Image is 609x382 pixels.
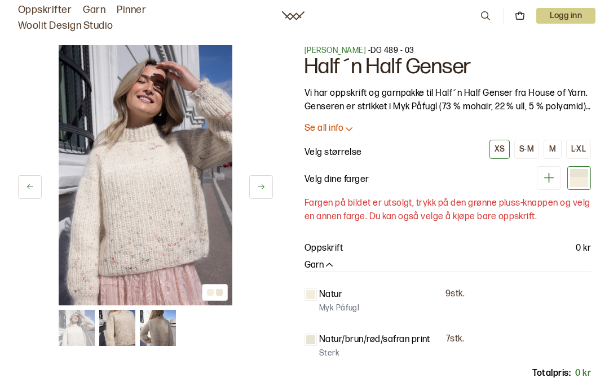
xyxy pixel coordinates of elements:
div: XS [495,144,505,154]
p: Logg inn [536,8,595,24]
button: Garn [304,260,335,272]
button: L-XL [566,140,591,159]
div: L-XL [571,144,586,154]
p: Natur/brun/rød/safran print [319,333,430,347]
a: Garn [83,2,105,18]
img: Bilde av oppskrift [59,45,232,305]
button: Se all info [304,123,591,135]
p: Fargen på bildet er utsolgt, trykk på den grønne pluss-knappen og velg en annen farge. Du kan ogs... [304,197,591,224]
p: 0 kr [575,367,591,380]
p: Natur [319,288,342,301]
button: XS [489,140,510,159]
p: Velg dine farger [304,173,369,186]
button: S-M [514,140,539,159]
button: User dropdown [536,8,595,24]
div: M [549,144,556,154]
p: Myk Påfugl [319,303,359,314]
div: Natur (utsolgt) [567,166,591,190]
a: [PERSON_NAME] [304,46,366,55]
div: S-M [519,144,534,154]
a: Oppskrifter [18,2,72,18]
h1: Half´n Half Genser [304,56,591,78]
p: Se all info [304,123,343,135]
button: M [544,140,562,159]
p: Sterk [319,348,339,359]
a: Pinner [117,2,146,18]
a: Woolit [282,11,304,20]
a: Woolit Design Studio [18,18,113,34]
p: Totalpris: [532,367,571,380]
p: 0 kr [576,242,591,255]
p: Oppskrift [304,242,343,255]
p: 9 stk. [445,288,465,300]
p: - DG 489 - 03 [304,45,591,56]
p: Velg størrelse [304,146,362,159]
p: 7 stk. [446,334,464,345]
p: Vi har oppskrift og garnpakke til Half´n Half Genser fra House of Yarn. Genseren er strikket i My... [304,87,591,114]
